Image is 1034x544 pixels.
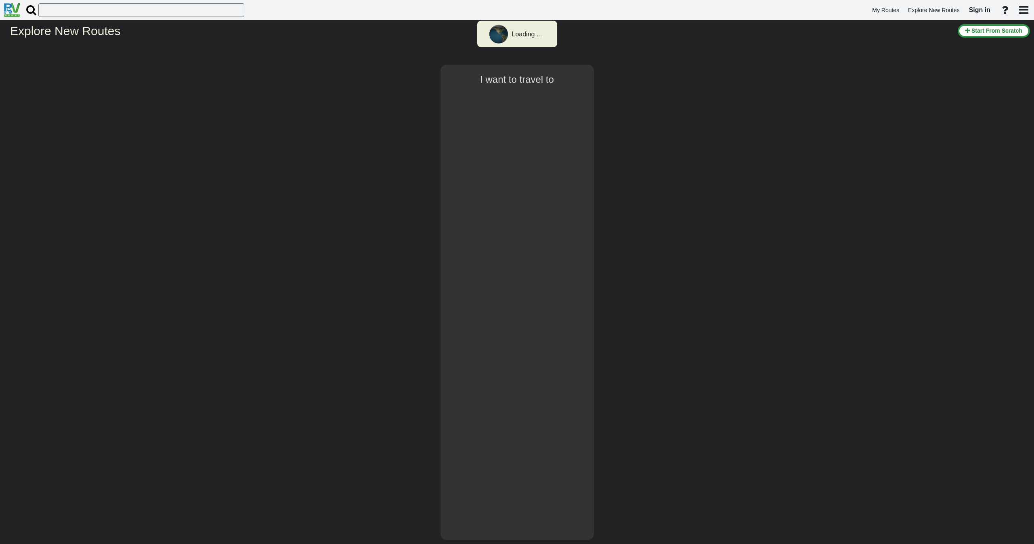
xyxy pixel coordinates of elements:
h2: Explore New Routes [10,24,952,38]
a: Explore New Routes [904,2,963,18]
div: Loading ... [512,30,542,39]
span: Start From Scratch [971,27,1022,34]
button: Start From Scratch [958,24,1030,38]
a: Sign in [965,2,994,19]
img: RvPlanetLogo.png [4,3,20,17]
span: My Routes [872,7,899,13]
span: Explore New Routes [908,7,960,13]
span: I want to travel to [480,74,554,85]
span: Sign in [969,6,990,13]
a: My Routes [868,2,903,18]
